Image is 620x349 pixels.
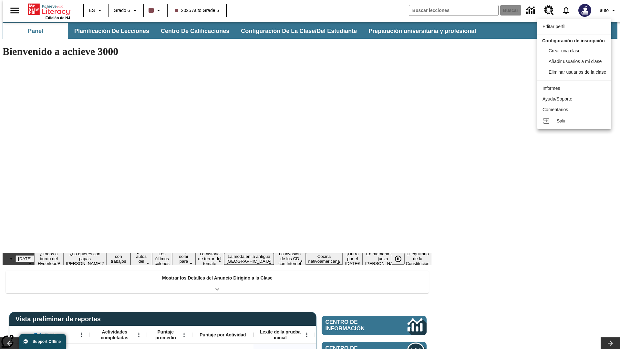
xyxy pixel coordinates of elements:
[549,48,581,53] span: Crear una clase
[549,59,602,64] span: Añadir usuarios a mi clase
[549,69,606,75] span: Eliminar usuarios de la clase
[542,38,605,43] span: Configuración de inscripción
[542,96,572,101] span: Ayuda/Soporte
[557,118,566,123] span: Salir
[542,24,565,29] span: Editar perfil
[542,107,568,112] span: Comentarios
[542,86,560,91] span: Informes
